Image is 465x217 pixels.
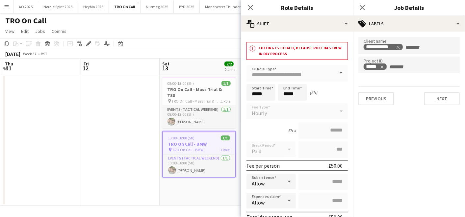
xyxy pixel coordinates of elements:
[141,0,174,13] button: Nutmeg 2025
[5,51,20,57] div: [DATE]
[328,162,343,169] div: £50.00
[353,3,465,12] h3: Job Details
[41,51,47,56] div: BST
[52,28,66,34] span: Comms
[241,100,315,122] app-card-role: Events (Tactical Weekend)1/108:00-13:00 (5h)[PERSON_NAME]
[310,89,317,95] div: (5h)
[395,44,400,50] delete-icon: Remove tag
[162,77,236,128] app-job-card: 08:00-13:00 (5h)1/1TRO On Call - Mass Trial & TSS TRO On Call - Mass Trial & TSS1 RoleEvents (Tac...
[162,61,169,67] span: Sat
[163,155,235,177] app-card-role: Events (Tactical Weekend)1/113:00-18:00 (5h)[PERSON_NAME]
[84,61,89,67] span: Fri
[109,0,141,13] button: TRO On Call
[33,27,48,36] a: Jobs
[252,199,265,206] span: Allow
[241,77,315,122] app-job-card: 08:00-13:00 (5h)1/1TRO On Call - PGA TRO On Call - PGA1 RoleEvents (Tactical Weekend)1/108:00-13:...
[83,64,89,72] span: 12
[221,135,230,140] span: 1/1
[5,16,46,26] h1: TRO On Call
[225,67,235,72] div: 2 Jobs
[172,99,221,104] span: TRO On Call - Mass Trial & TSS
[35,28,45,34] span: Jobs
[246,162,280,169] div: Fee per person
[18,27,31,36] a: Edit
[162,86,236,98] h3: TRO On Call - Mass Trial & TSS
[4,64,13,72] span: 11
[161,64,169,72] span: 13
[168,81,194,86] span: 08:00-13:00 (5h)
[38,0,78,13] button: Nordic Spirit 2025
[241,3,353,12] h3: Role Details
[13,0,38,13] button: AO 2025
[366,64,384,69] div: 54726
[358,92,394,105] button: Previous
[78,0,109,13] button: HeyMo 2025
[353,16,465,32] div: Labels
[168,135,195,140] span: 13:00-18:00 (5h)
[221,81,231,86] span: 1/1
[221,99,231,104] span: 1 Role
[241,61,249,67] span: Sun
[49,27,69,36] a: Comms
[259,45,345,57] h3: Editing is locked, because role has crew in pay process
[162,106,236,128] app-card-role: Events (Tactical Weekend)1/108:00-13:00 (5h)[PERSON_NAME]
[3,27,17,36] a: View
[21,28,29,34] span: Edit
[366,44,400,50] div: tro on call
[424,92,460,105] button: Next
[404,44,432,50] input: + Label
[288,128,296,133] div: 5h x
[22,51,38,56] span: Week 37
[5,28,14,34] span: View
[172,147,204,152] span: TRO On Call - BMW
[200,0,255,13] button: Manchester Thunder 2025
[252,180,265,187] span: Allow
[5,61,13,67] span: Thu
[379,64,384,69] delete-icon: Remove tag
[224,61,234,66] span: 2/2
[163,141,235,147] h3: TRO On Call - BMW
[241,86,315,92] h3: TRO On Call - PGA
[162,131,236,178] app-job-card: 13:00-18:00 (5h)1/1TRO On Call - BMW TRO On Call - BMW1 RoleEvents (Tactical Weekend)1/113:00-18:...
[241,16,353,32] div: Shift
[174,0,200,13] button: BYD 2025
[240,64,249,72] span: 14
[388,64,416,70] input: + Label
[220,147,230,152] span: 1 Role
